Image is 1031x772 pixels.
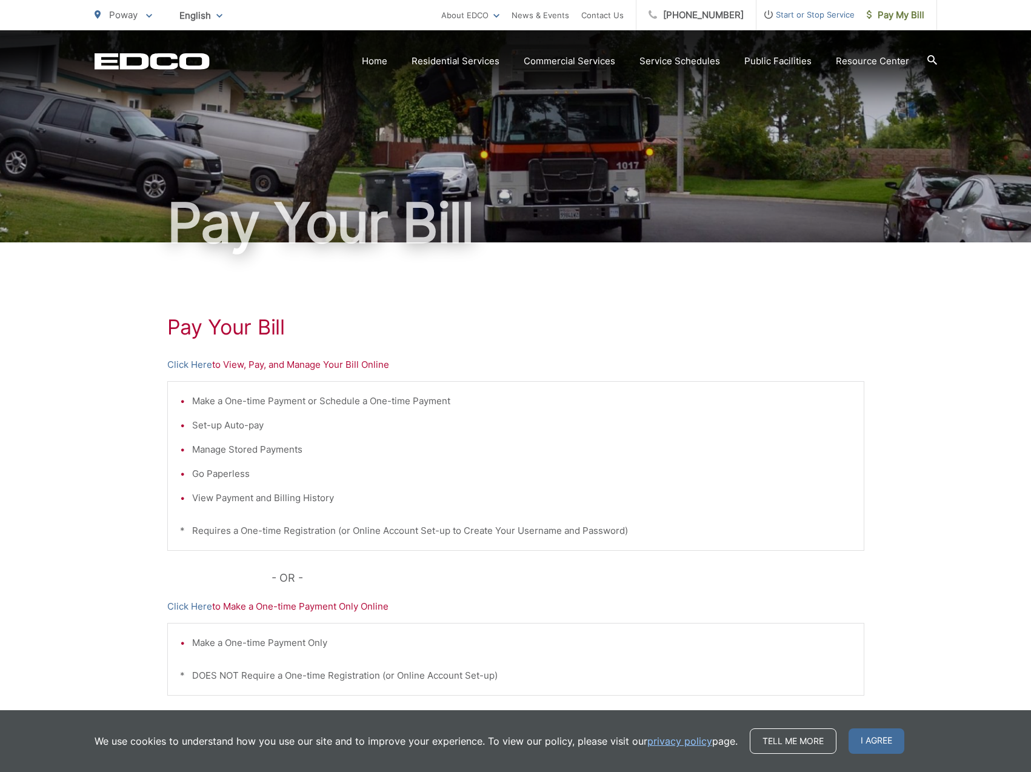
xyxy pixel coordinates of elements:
[849,728,904,754] span: I agree
[744,54,812,68] a: Public Facilities
[170,5,232,26] span: English
[167,599,864,614] p: to Make a One-time Payment Only Online
[167,315,864,339] h1: Pay Your Bill
[750,728,836,754] a: Tell me more
[192,467,852,481] li: Go Paperless
[167,599,212,614] a: Click Here
[524,54,615,68] a: Commercial Services
[362,54,387,68] a: Home
[836,54,909,68] a: Resource Center
[581,8,624,22] a: Contact Us
[867,8,924,22] span: Pay My Bill
[180,668,852,683] p: * DOES NOT Require a One-time Registration (or Online Account Set-up)
[95,734,738,748] p: We use cookies to understand how you use our site and to improve your experience. To view our pol...
[192,418,852,433] li: Set-up Auto-pay
[639,54,720,68] a: Service Schedules
[167,358,212,372] a: Click Here
[192,442,852,457] li: Manage Stored Payments
[647,734,712,748] a: privacy policy
[167,358,864,372] p: to View, Pay, and Manage Your Bill Online
[95,193,937,253] h1: Pay Your Bill
[192,491,852,505] li: View Payment and Billing History
[95,53,210,70] a: EDCD logo. Return to the homepage.
[192,636,852,650] li: Make a One-time Payment Only
[412,54,499,68] a: Residential Services
[441,8,499,22] a: About EDCO
[192,394,852,408] li: Make a One-time Payment or Schedule a One-time Payment
[109,9,138,21] span: Poway
[512,8,569,22] a: News & Events
[180,524,852,538] p: * Requires a One-time Registration (or Online Account Set-up to Create Your Username and Password)
[272,569,864,587] p: - OR -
